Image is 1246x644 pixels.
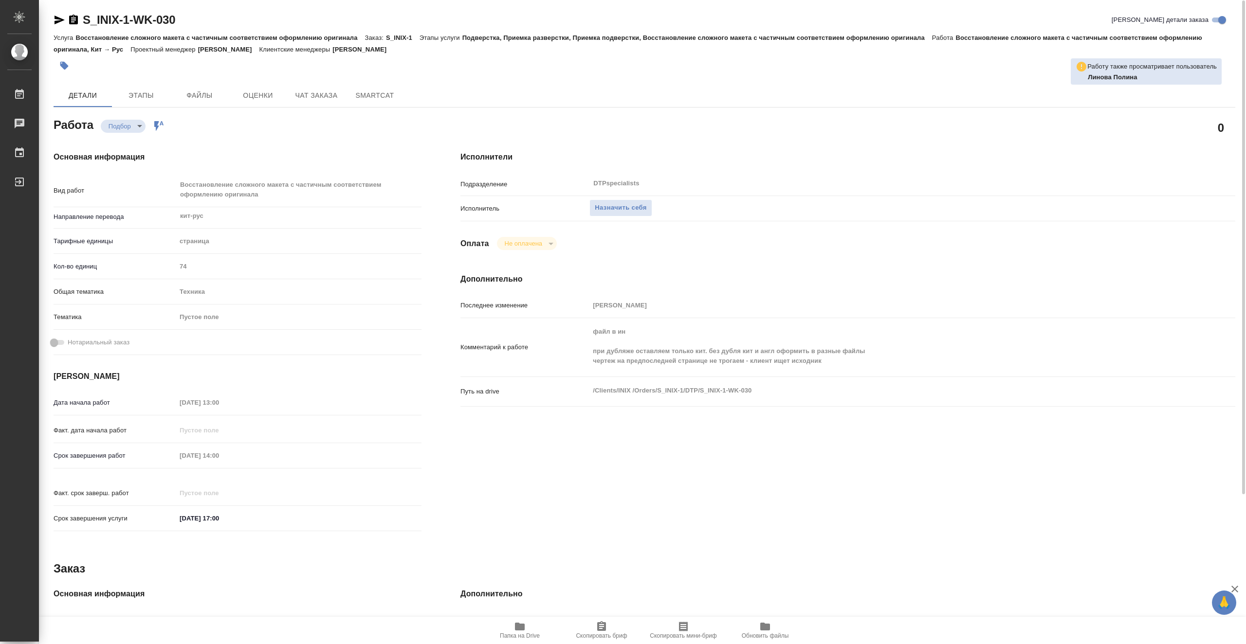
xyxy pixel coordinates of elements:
[54,151,421,163] h4: Основная информация
[502,239,545,248] button: Не оплачена
[1216,592,1232,613] span: 🙏
[176,309,421,325] div: Пустое поле
[460,387,589,396] p: Путь на drive
[68,14,79,26] button: Скопировать ссылку
[54,371,421,382] h4: [PERSON_NAME]
[351,89,398,102] span: SmartCat
[176,511,261,525] input: ✎ Введи что-нибудь
[176,259,421,273] input: Пустое поле
[75,34,365,41] p: Восстановление сложного макета с частичным соответствием оформлению оригинала
[460,204,589,214] p: Исполнитель
[1112,15,1209,25] span: [PERSON_NAME] детали заказа
[54,115,93,133] h2: Работа
[460,588,1235,600] h4: Дополнительно
[176,89,223,102] span: Файлы
[54,588,421,600] h4: Основная информация
[59,89,106,102] span: Детали
[54,488,176,498] p: Факт. срок заверш. работ
[1087,62,1217,72] p: Работу также просматривает пользователь
[932,34,956,41] p: Работа
[54,312,176,322] p: Тематика
[83,13,175,26] a: S_INIX-1-WK-030
[1212,590,1236,615] button: 🙏
[176,613,421,627] input: Пустое поле
[460,301,589,310] p: Последнее изменение
[332,46,394,53] p: [PERSON_NAME]
[259,46,333,53] p: Клиентские менеджеры
[54,287,176,297] p: Общая тематика
[420,34,462,41] p: Этапы услуги
[724,617,806,644] button: Обновить файлы
[54,34,75,41] p: Услуга
[235,89,281,102] span: Оценки
[460,238,489,250] h4: Оплата
[642,617,724,644] button: Скопировать мини-бриф
[54,426,176,435] p: Факт. дата начала работ
[589,382,1171,399] textarea: /Clients/INIX /Orders/S_INIX-1/DTP/S_INIX-1-WK-030
[460,273,1235,285] h4: Дополнительно
[500,632,540,639] span: Папка на Drive
[479,617,561,644] button: Папка на Drive
[54,14,65,26] button: Скопировать ссылку для ЯМессенджера
[742,632,789,639] span: Обновить файлы
[460,151,1235,163] h4: Исполнители
[68,338,129,347] span: Нотариальный заказ
[118,89,165,102] span: Этапы
[589,323,1171,369] textarea: файл в ин при дубляже оставляем только кит. без дубля кит и англ оформить в разные файлы чертеж н...
[576,632,627,639] span: Скопировать бриф
[54,561,85,576] h2: Заказ
[130,46,198,53] p: Проектный менеджер
[1088,73,1137,81] b: Линова Полина
[293,89,340,102] span: Чат заказа
[176,486,261,500] input: Пустое поле
[176,423,261,437] input: Пустое поле
[101,120,146,133] div: Подбор
[1088,72,1217,82] p: Линова Полина
[460,615,589,625] p: Путь на drive
[54,55,75,76] button: Добавить тэг
[176,284,421,300] div: Техника
[106,122,134,130] button: Подбор
[650,632,716,639] span: Скопировать мини-бриф
[460,179,589,189] p: Подразделение
[462,34,932,41] p: Подверстка, Приемка разверстки, Приемка подверстки, Восстановление сложного макета с частичным со...
[589,298,1171,312] input: Пустое поле
[386,34,420,41] p: S_INIX-1
[54,615,176,625] p: Код заказа
[176,233,421,250] div: страница
[497,237,557,250] div: Подбор
[54,451,176,461] p: Срок завершения работ
[198,46,259,53] p: [PERSON_NAME]
[54,514,176,523] p: Срок завершения услуги
[54,236,176,246] p: Тарифные единицы
[176,448,261,463] input: Пустое поле
[589,613,1171,627] input: Пустое поле
[561,617,642,644] button: Скопировать бриф
[54,212,176,222] p: Направление перевода
[54,262,176,271] p: Кол-во единиц
[595,202,646,214] span: Назначить себя
[365,34,386,41] p: Заказ:
[54,186,176,196] p: Вид работ
[589,199,652,216] button: Назначить себя
[54,398,176,408] p: Дата начала работ
[1218,119,1224,136] h2: 0
[460,342,589,352] p: Комментарий к работе
[176,395,261,410] input: Пустое поле
[180,312,410,322] div: Пустое поле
